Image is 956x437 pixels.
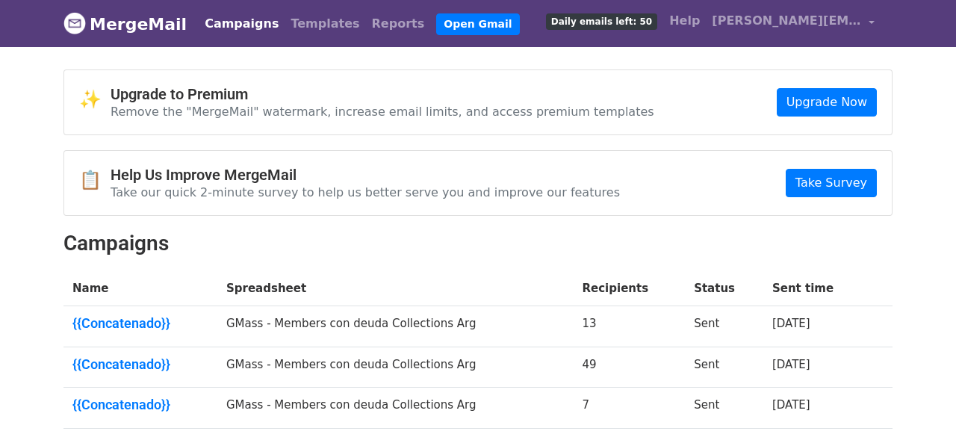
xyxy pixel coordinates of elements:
th: Name [63,271,217,306]
img: MergeMail logo [63,12,86,34]
a: Campaigns [199,9,285,39]
a: Upgrade Now [777,88,877,117]
a: Help [663,6,706,36]
th: Spreadsheet [217,271,574,306]
a: MergeMail [63,8,187,40]
a: [PERSON_NAME][EMAIL_ADDRESS][DOMAIN_NAME] [706,6,881,41]
th: Sent time [763,271,869,306]
a: [DATE] [772,398,810,412]
td: Sent [685,306,763,347]
a: {{Concatenado}} [72,356,208,373]
td: GMass - Members con deuda Collections Arg [217,306,574,347]
h2: Campaigns [63,231,893,256]
td: GMass - Members con deuda Collections Arg [217,388,574,429]
a: Take Survey [786,169,877,197]
a: [DATE] [772,317,810,330]
td: 13 [574,306,686,347]
h4: Upgrade to Premium [111,85,654,103]
td: Sent [685,347,763,388]
td: 49 [574,347,686,388]
a: Reports [366,9,431,39]
a: {{Concatenado}} [72,397,208,413]
a: {{Concatenado}} [72,315,208,332]
p: Take our quick 2-minute survey to help us better serve you and improve our features [111,185,620,200]
th: Recipients [574,271,686,306]
a: [DATE] [772,358,810,371]
span: Daily emails left: 50 [546,13,657,30]
a: Daily emails left: 50 [540,6,663,36]
span: [PERSON_NAME][EMAIL_ADDRESS][DOMAIN_NAME] [712,12,861,30]
span: 📋 [79,170,111,191]
th: Status [685,271,763,306]
td: Sent [685,388,763,429]
p: Remove the "MergeMail" watermark, increase email limits, and access premium templates [111,104,654,120]
a: Templates [285,9,365,39]
a: Open Gmail [436,13,519,35]
td: GMass - Members con deuda Collections Arg [217,347,574,388]
h4: Help Us Improve MergeMail [111,166,620,184]
span: ✨ [79,89,111,111]
td: 7 [574,388,686,429]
